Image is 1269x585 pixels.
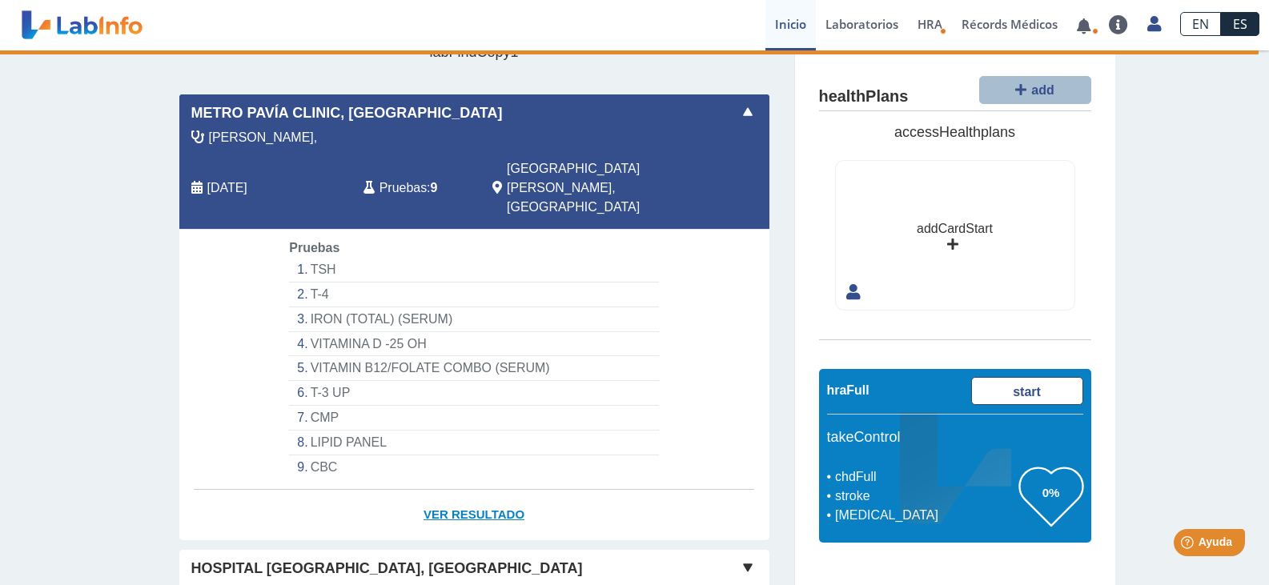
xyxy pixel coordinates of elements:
a: start [971,377,1083,405]
a: Ver Resultado [179,490,769,540]
a: ES [1221,12,1259,36]
b: 9 [431,181,438,194]
li: [MEDICAL_DATA] [831,506,1019,525]
li: CMP [289,406,658,431]
li: CBC [289,455,658,479]
span: labFindCopy1 [429,44,518,60]
li: chdFull [831,467,1019,487]
span: start [1013,385,1041,399]
span: Hospital [GEOGRAPHIC_DATA], [GEOGRAPHIC_DATA] [191,558,583,579]
span: add [1031,83,1054,97]
li: T-4 [289,282,658,307]
button: add [979,76,1091,104]
h4: healthPlans [819,87,909,106]
a: EN [1180,12,1221,36]
li: LIPID PANEL [289,431,658,455]
iframe: Help widget launcher [1126,523,1251,567]
div: addCardStart [917,219,993,238]
span: San Juan, PR [507,159,684,217]
span: Metro Pavía Clinic, [GEOGRAPHIC_DATA] [191,102,503,124]
span: accessHealthplans [894,124,1015,140]
li: TSH [289,258,658,282]
span: 2025-08-27 [207,178,247,198]
span: Pruebas [379,178,427,198]
li: VITAMIN B12/FOLATE COMBO (SERUM) [289,356,658,381]
h3: 0% [1019,483,1083,503]
div: : [351,159,480,217]
span: HRA [918,16,942,32]
li: stroke [831,487,1019,506]
li: VITAMINA D -25 OH [289,332,658,357]
li: IRON (TOTAL) (SERUM) [289,307,658,332]
li: T-3 UP [289,381,658,406]
span: Marquez, [209,128,318,147]
span: Pruebas [289,241,339,254]
h5: takeControl [827,429,1083,447]
span: hraFull [827,383,869,397]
